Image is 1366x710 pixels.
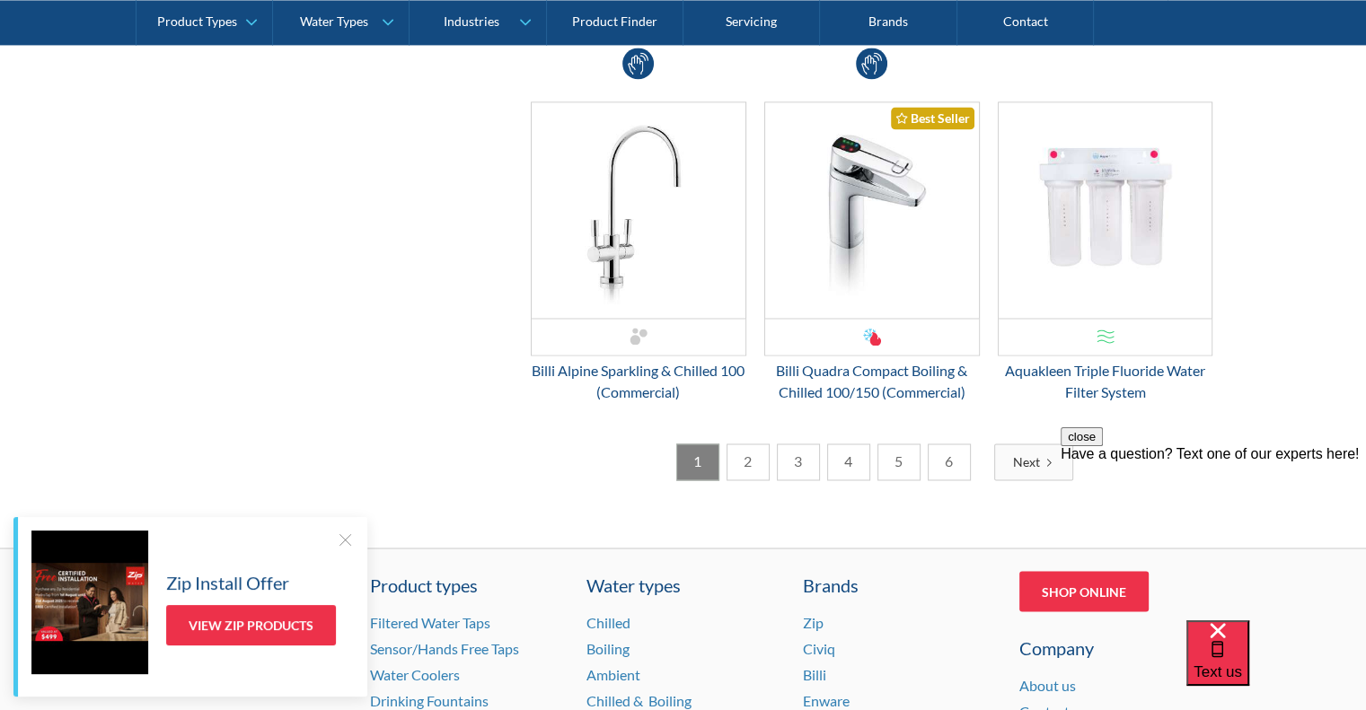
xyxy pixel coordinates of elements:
a: Chilled [586,613,630,630]
a: Shop Online [1019,571,1149,611]
a: Filtered Water Taps [370,613,490,630]
div: Brands [803,571,997,598]
a: Civiq [803,639,835,656]
a: View Zip Products [166,605,336,645]
a: Enware [803,691,850,708]
a: Product types [370,571,564,598]
iframe: podium webchat widget prompt [1061,427,1366,643]
img: Billi Quadra Compact Boiling & Chilled 100/150 (Commercial) [765,102,979,318]
a: Sensor/Hands Free Taps [370,639,519,656]
div: Product Types [157,14,237,30]
a: Chilled & Boiling [586,691,692,708]
iframe: podium webchat widget bubble [1186,620,1366,710]
a: 4 [827,443,870,480]
a: 5 [877,443,921,480]
div: Best Seller [891,107,974,129]
img: Billi Alpine Sparkling & Chilled 100 (Commercial) [532,102,745,318]
div: Billi Quadra Compact Boiling & Chilled 100/150 (Commercial) [764,360,980,403]
a: 6 [928,443,971,480]
a: Aquakleen Triple Fluoride Water Filter SystemAquakleen Triple Fluoride Water Filter System [998,101,1213,403]
div: Billi Alpine Sparkling & Chilled 100 (Commercial) [531,360,746,403]
a: Boiling [586,639,630,656]
a: Billi Alpine Sparkling & Chilled 100 (Commercial)Billi Alpine Sparkling & Chilled 100 (Commercial) [531,101,746,403]
a: 2 [727,443,770,480]
a: Water Coolers [370,665,460,682]
a: Ambient [586,665,640,682]
div: List [531,443,1213,480]
a: 3 [777,443,820,480]
img: Zip Install Offer [31,530,148,674]
div: Industries [443,14,498,30]
a: Billi [803,665,826,682]
a: Next Page [994,443,1073,480]
a: About us [1019,676,1076,693]
a: Water types [586,571,780,598]
h5: Zip Install Offer [166,569,289,596]
a: 1 [676,443,719,480]
div: Next [1013,452,1040,471]
div: Water Types [300,14,368,30]
a: Zip [803,613,824,630]
a: Drinking Fountains [370,691,489,708]
div: Aquakleen Triple Fluoride Water Filter System [998,360,1213,403]
a: Billi Quadra Compact Boiling & Chilled 100/150 (Commercial)Best SellerBilli Quadra Compact Boilin... [764,101,980,403]
img: Aquakleen Triple Fluoride Water Filter System [999,102,1212,318]
div: Company [1019,634,1213,661]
